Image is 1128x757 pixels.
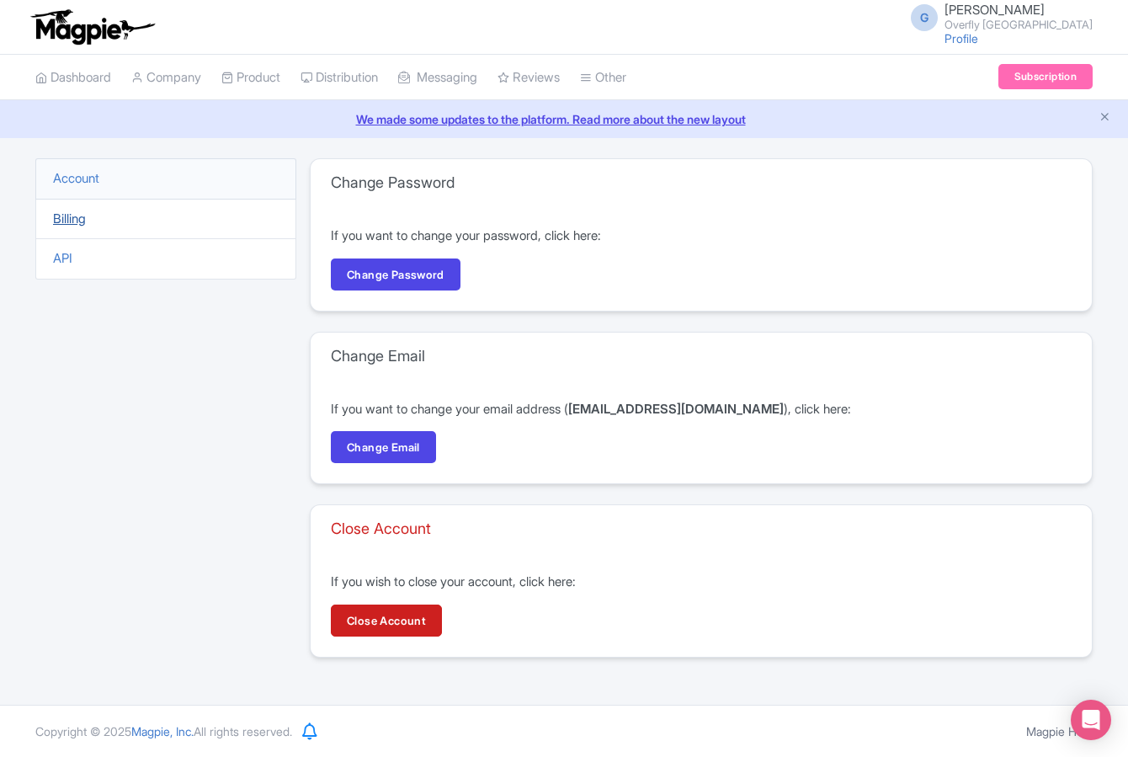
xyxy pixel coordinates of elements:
p: If you want to change your password, click here: [331,227,1072,246]
img: logo-ab69f6fb50320c5b225c76a69d11143b.png [27,8,157,45]
a: Subscription [998,64,1093,89]
a: Dashboard [35,55,111,101]
a: Magpie Help [1026,724,1093,738]
a: Account [53,170,99,186]
a: Messaging [398,55,477,101]
a: Other [580,55,626,101]
span: G [911,4,938,31]
a: G [PERSON_NAME] Overfly [GEOGRAPHIC_DATA] [901,3,1093,30]
p: If you wish to close your account, click here: [331,573,1072,592]
a: Profile [944,31,978,45]
a: Distribution [301,55,378,101]
strong: [EMAIL_ADDRESS][DOMAIN_NAME] [568,401,784,417]
h3: Change Email [331,347,425,365]
a: Change Password [331,259,460,291]
button: Close announcement [1099,109,1111,128]
a: Change Email [331,431,436,463]
a: Company [131,55,201,101]
h3: Close Account [331,520,431,538]
a: Close Account [331,605,442,637]
small: Overfly [GEOGRAPHIC_DATA] [944,19,1093,30]
div: Open Intercom Messenger [1071,700,1111,740]
a: Reviews [497,55,560,101]
a: Billing [53,211,86,227]
div: Copyright © 2025 All rights reserved. [25,722,302,740]
a: We made some updates to the platform. Read more about the new layout [10,110,1118,128]
span: [PERSON_NAME] [944,2,1045,18]
span: Magpie, Inc. [131,724,194,738]
a: API [53,250,72,266]
h3: Change Password [331,173,455,192]
a: Product [221,55,280,101]
p: If you want to change your email address ( ), click here: [331,400,1072,419]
